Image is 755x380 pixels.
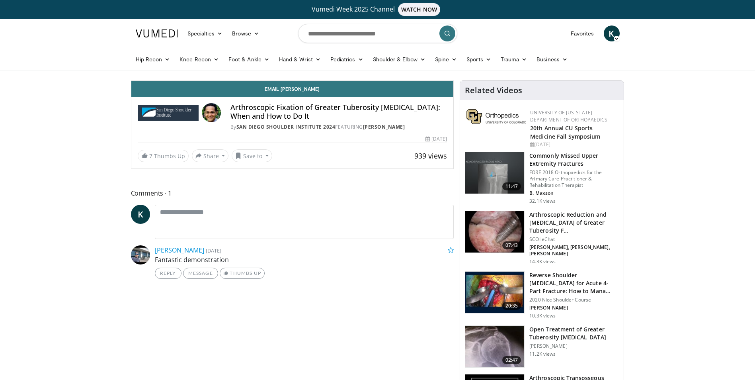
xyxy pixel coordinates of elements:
p: [PERSON_NAME], [PERSON_NAME], [PERSON_NAME] [529,244,619,257]
button: Save to [232,149,272,162]
img: 355603a8-37da-49b6-856f-e00d7e9307d3.png.150x105_q85_autocrop_double_scale_upscale_version-0.2.png [466,109,526,124]
a: University of [US_STATE] Department of Orthopaedics [530,109,607,123]
a: Sports [462,51,496,67]
a: Browse [227,25,264,41]
span: WATCH NOW [398,3,440,16]
p: B. Maxson [529,190,619,196]
h3: Open Treatment of Greater Tuberosity [MEDICAL_DATA] [529,325,619,341]
img: Avatar [131,245,150,264]
a: 07:43 Arthroscopic Reduction and [MEDICAL_DATA] of Greater Tuberosity F… SCOI eChat [PERSON_NAME]... [465,211,619,265]
a: Shoulder & Elbow [368,51,430,67]
img: 274878_0001_1.png.150x105_q85_crop-smart_upscale.jpg [465,211,524,253]
a: K [604,25,620,41]
span: 07:43 [502,241,521,249]
p: FORE 2018 Orthopaedics for the Primary Care Practitioner & Rehabilitation Therapist [529,169,619,188]
a: San Diego Shoulder Institute 2024 [236,123,336,130]
p: SCOI eChat [529,236,619,243]
img: San Diego Shoulder Institute 2024 [138,103,199,122]
a: Pediatrics [326,51,368,67]
a: 7 Thumbs Up [138,150,189,162]
h4: Related Videos [465,86,522,95]
img: Avatar [202,103,221,122]
img: 137862_0000_1.png.150x105_q85_crop-smart_upscale.jpg [465,326,524,367]
a: Foot & Ankle [224,51,274,67]
p: Fantastic demonstration [155,255,454,264]
h3: Commonly Missed Upper Extremity Fractures [529,152,619,168]
a: Hip Recon [131,51,175,67]
a: Thumbs Up [220,268,265,279]
h3: Reverse Shoulder [MEDICAL_DATA] for Acute 4-Part Fracture: How to Mana… [529,271,619,295]
a: 20th Annual CU Sports Medicine Fall Symposium [530,124,600,140]
p: 32.1K views [529,198,556,204]
a: 11:47 Commonly Missed Upper Extremity Fractures FORE 2018 Orthopaedics for the Primary Care Pract... [465,152,619,204]
a: 20:35 Reverse Shoulder [MEDICAL_DATA] for Acute 4-Part Fracture: How to Mana… 2020 Nice Shoulder ... [465,271,619,319]
div: [DATE] [425,135,447,143]
span: 939 views [414,151,447,161]
a: Favorites [566,25,599,41]
div: [DATE] [530,141,617,148]
a: Email [PERSON_NAME] [131,81,454,97]
a: Vumedi Week 2025 ChannelWATCH NOW [137,3,618,16]
img: f986402b-3e48-401f-842a-2c1fdc6edc35.150x105_q85_crop-smart_upscale.jpg [465,272,524,313]
a: Trauma [496,51,532,67]
a: Hand & Wrist [274,51,326,67]
div: By FEATURING [230,123,447,131]
p: 10.3K views [529,313,556,319]
img: b2c65235-e098-4cd2-ab0f-914df5e3e270.150x105_q85_crop-smart_upscale.jpg [465,152,524,194]
button: Share [192,149,229,162]
p: [PERSON_NAME] [529,343,619,349]
p: 2020 Nice Shoulder Course [529,297,619,303]
p: [PERSON_NAME] [529,305,619,311]
a: Spine [430,51,462,67]
h4: Arthroscopic Fixation of Greater Tuberosity [MEDICAL_DATA]: When and How to Do It [230,103,447,120]
span: 02:47 [502,356,521,364]
a: Message [183,268,218,279]
p: 14.3K views [529,259,556,265]
a: Business [532,51,572,67]
span: 7 [149,152,152,160]
img: VuMedi Logo [136,29,178,37]
input: Search topics, interventions [298,24,457,43]
span: 11:47 [502,182,521,190]
a: [PERSON_NAME] [155,246,204,255]
p: 11.2K views [529,351,556,357]
a: [PERSON_NAME] [363,123,405,130]
span: Comments 1 [131,188,454,198]
a: K [131,205,150,224]
small: [DATE] [206,247,221,254]
a: 02:47 Open Treatment of Greater Tuberosity [MEDICAL_DATA] [PERSON_NAME] 11.2K views [465,325,619,368]
h3: Arthroscopic Reduction and [MEDICAL_DATA] of Greater Tuberosity F… [529,211,619,235]
a: Knee Recon [175,51,224,67]
span: 20:35 [502,302,521,310]
a: Reply [155,268,181,279]
a: Specialties [183,25,228,41]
